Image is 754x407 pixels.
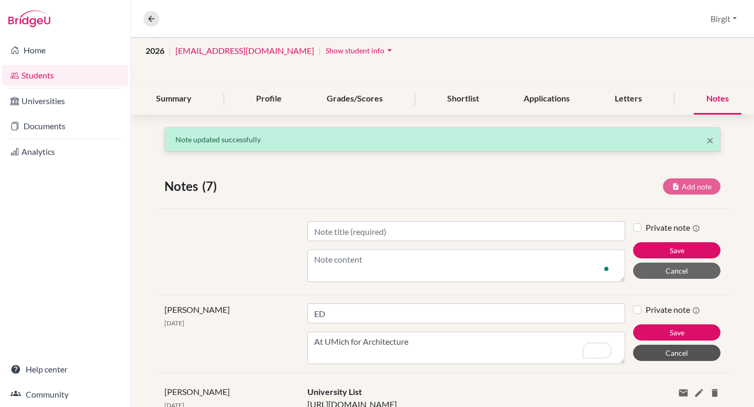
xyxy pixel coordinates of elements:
textarea: To enrich screen reader interactions, please activate Accessibility in Grammarly extension settings [307,332,625,364]
div: Grades/Scores [314,84,395,115]
a: Students [2,65,128,86]
div: Applications [511,84,582,115]
span: | [169,44,171,57]
button: Save [633,242,720,258]
span: | [318,44,321,57]
span: [PERSON_NAME] [164,387,230,397]
span: [DATE] [164,319,184,327]
button: Cancel [633,263,720,279]
button: Save [633,324,720,341]
span: 2026 [146,44,164,57]
button: Cancel [633,345,720,361]
a: Help center [2,359,128,380]
button: Show student infoarrow_drop_down [325,42,395,59]
a: Community [2,384,128,405]
span: University List [307,387,362,397]
div: Letters [602,84,655,115]
a: Analytics [2,141,128,162]
button: Close [706,134,714,146]
span: Notes [164,177,202,196]
textarea: To enrich screen reader interactions, please activate Accessibility in Grammarly extension settings [307,250,625,282]
input: Note title (required) [307,303,625,323]
span: Show student info [326,46,384,55]
a: [EMAIL_ADDRESS][DOMAIN_NAME] [175,44,314,57]
img: Bridge-U [8,10,50,27]
div: Summary [143,84,204,115]
a: Home [2,40,128,61]
label: Private note [646,221,700,234]
div: Notes [694,84,741,115]
div: Shortlist [435,84,492,115]
input: Note title (required) [307,221,625,241]
span: (7) [202,177,221,196]
span: [PERSON_NAME] [164,304,230,314]
a: Documents [2,116,128,137]
label: Private note [646,303,700,316]
button: Birgit [706,9,741,29]
span: × [706,132,714,148]
div: Profile [243,84,294,115]
p: Note updated successfully [175,134,709,145]
button: Add note [663,178,720,195]
a: Universities [2,91,128,111]
i: arrow_drop_down [384,45,395,55]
